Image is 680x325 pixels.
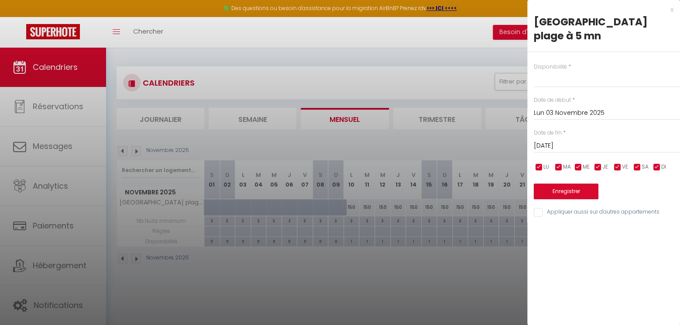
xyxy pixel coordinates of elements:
span: ME [583,163,590,171]
span: MA [563,163,571,171]
span: JE [602,163,608,171]
label: Disponibilité [534,63,567,71]
label: Date de fin [534,129,562,137]
span: DI [661,163,666,171]
div: x [527,4,673,15]
span: LU [543,163,549,171]
label: Date de début [534,96,571,104]
div: [GEOGRAPHIC_DATA] plage à 5 mn [534,15,673,43]
button: Enregistrer [534,183,598,199]
span: VE [622,163,628,171]
span: SA [642,163,649,171]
